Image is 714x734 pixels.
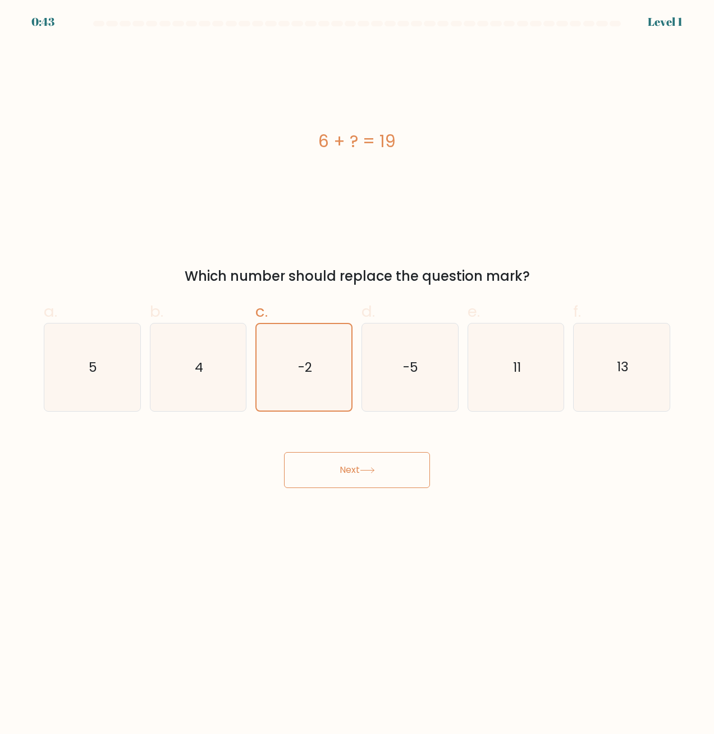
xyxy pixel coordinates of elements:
span: b. [150,300,163,322]
div: Level 1 [648,13,683,30]
text: -5 [403,358,418,376]
text: 4 [195,358,203,376]
div: 6 + ? = 19 [44,129,670,154]
text: 13 [617,358,629,376]
text: -2 [298,358,312,376]
text: 5 [89,358,97,376]
span: f. [573,300,581,322]
span: d. [361,300,375,322]
text: 11 [513,358,521,376]
div: Which number should replace the question mark? [51,266,663,286]
div: 0:43 [31,13,54,30]
button: Next [284,452,430,488]
span: a. [44,300,57,322]
span: e. [468,300,480,322]
span: c. [255,300,268,322]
